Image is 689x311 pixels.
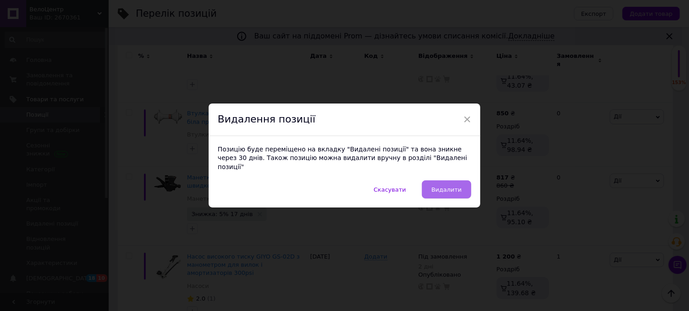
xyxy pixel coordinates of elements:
span: Позицію буде переміщено на вкладку "Видалені позиції" та вона зникне через 30 днів. Також позицію... [218,146,467,170]
span: Скасувати [374,186,406,193]
button: Скасувати [364,180,416,198]
span: Видалити [431,186,462,193]
button: Видалити [422,180,471,198]
span: Видалення позиції [218,113,316,125]
span: × [463,112,471,127]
